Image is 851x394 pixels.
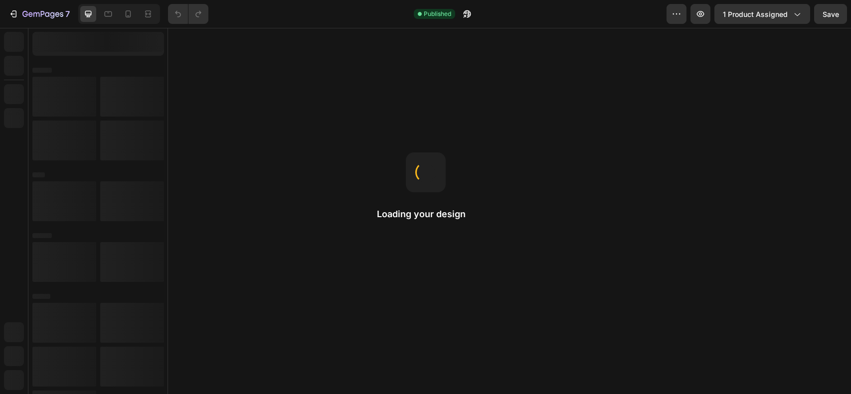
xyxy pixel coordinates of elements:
p: 7 [65,8,70,20]
span: Save [823,10,839,18]
div: Undo/Redo [168,4,208,24]
span: 1 product assigned [723,9,788,19]
button: 1 product assigned [714,4,810,24]
span: Published [424,9,451,18]
button: Save [814,4,847,24]
button: 7 [4,4,74,24]
h2: Loading your design [377,208,475,220]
